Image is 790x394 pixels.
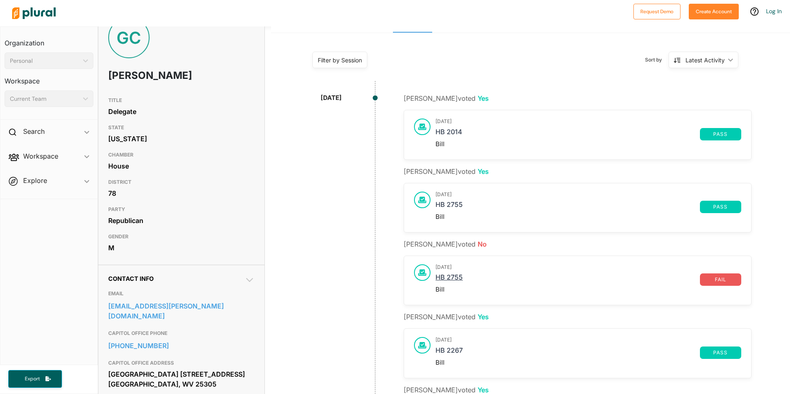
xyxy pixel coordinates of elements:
[108,358,255,368] h3: CAPITOL OFFICE ADDRESS
[108,368,255,390] div: [GEOGRAPHIC_DATA] [STREET_ADDRESS] [GEOGRAPHIC_DATA], WV 25305
[108,177,255,187] h3: DISTRICT
[435,192,741,197] h3: [DATE]
[705,204,736,209] span: pass
[108,339,255,352] a: [PHONE_NUMBER]
[23,127,45,136] h2: Search
[633,7,681,15] a: Request Demo
[478,313,489,321] span: Yes
[404,386,489,394] span: [PERSON_NAME] voted
[108,63,196,88] h1: [PERSON_NAME]
[404,313,489,321] span: [PERSON_NAME] voted
[435,337,741,343] h3: [DATE]
[404,167,489,176] span: [PERSON_NAME] voted
[435,347,700,359] a: HB 2267
[435,119,741,124] h3: [DATE]
[19,375,45,382] span: Export
[5,69,93,87] h3: Workspace
[108,204,255,214] h3: PARTY
[435,359,741,366] div: Bill
[10,57,80,65] div: Personal
[478,167,489,176] span: Yes
[435,264,741,270] h3: [DATE]
[478,94,489,102] span: Yes
[705,277,736,282] span: fail
[108,275,154,282] span: Contact Info
[435,128,700,140] a: HB 2014
[108,214,255,227] div: Republican
[645,56,669,64] span: Sort by
[478,240,487,248] span: No
[404,94,489,102] span: [PERSON_NAME] voted
[108,242,255,254] div: M
[689,7,739,15] a: Create Account
[321,93,342,103] div: [DATE]
[633,4,681,19] button: Request Demo
[685,56,725,64] div: Latest Activity
[5,31,93,49] h3: Organization
[108,123,255,133] h3: STATE
[108,133,255,145] div: [US_STATE]
[689,4,739,19] button: Create Account
[108,105,255,118] div: Delegate
[435,201,700,213] a: HB 2755
[318,56,362,64] div: Filter by Session
[108,187,255,199] div: 78
[435,213,741,221] div: Bill
[10,95,80,103] div: Current Team
[478,386,489,394] span: Yes
[766,7,782,15] a: Log In
[108,150,255,160] h3: CHAMBER
[705,132,736,137] span: pass
[435,286,741,293] div: Bill
[8,370,62,388] button: Export
[435,140,741,148] div: Bill
[108,160,255,172] div: House
[108,232,255,242] h3: GENDER
[108,328,255,338] h3: CAPITOL OFFICE PHONE
[108,95,255,105] h3: TITLE
[404,240,487,248] span: [PERSON_NAME] voted
[108,300,255,322] a: [EMAIL_ADDRESS][PERSON_NAME][DOMAIN_NAME]
[108,17,150,58] div: GC
[435,273,700,286] a: HB 2755
[108,289,255,299] h3: EMAIL
[705,350,736,355] span: pass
